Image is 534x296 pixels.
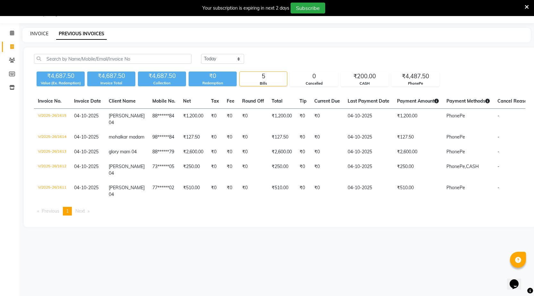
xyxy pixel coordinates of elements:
td: ₹0 [296,130,310,145]
td: 04-10-2025 [344,181,393,202]
span: Client Name [109,98,136,104]
td: 04-10-2025 [344,109,393,130]
span: 04-10-2025 [74,134,98,140]
div: ₹4,687.50 [87,72,135,80]
span: [PERSON_NAME] 04 [109,164,145,176]
span: Previous [42,208,59,214]
td: ₹0 [223,145,238,159]
td: ₹510.00 [179,181,207,202]
span: Fee [227,98,234,104]
td: ₹0 [238,109,268,130]
td: ₹0 [223,159,238,181]
span: Last Payment Date [348,98,389,104]
td: V/2025-26/1612 [34,159,70,181]
a: PREVIOUS INVOICES [56,28,107,40]
span: glory mam 04 [109,149,137,155]
td: ₹510.00 [268,181,296,202]
td: ₹250.00 [268,159,296,181]
span: CASH [466,164,479,169]
span: Payment Amount [397,98,439,104]
td: ₹0 [223,109,238,130]
div: Bills [240,81,287,86]
td: V/2025-26/1615 [34,109,70,130]
div: Cancelled [290,81,338,86]
span: Current Due [314,98,340,104]
td: V/2025-26/1614 [34,130,70,145]
td: ₹0 [296,145,310,159]
span: Payment Methods [446,98,490,104]
div: ₹4,687.50 [138,72,186,80]
td: ₹0 [223,181,238,202]
div: ₹4,487.50 [392,72,439,81]
td: ₹127.50 [393,130,443,145]
td: ₹0 [296,181,310,202]
td: ₹0 [310,109,344,130]
td: 04-10-2025 [344,130,393,145]
iframe: chat widget [507,270,528,290]
td: ₹0 [310,145,344,159]
span: - [497,134,499,140]
td: ₹510.00 [393,181,443,202]
input: Search by Name/Mobile/Email/Invoice No [34,54,191,64]
span: Invoice No. [38,98,62,104]
td: ₹0 [296,109,310,130]
span: Invoice Date [74,98,101,104]
div: ₹200.00 [341,72,388,81]
td: ₹0 [238,181,268,202]
td: ₹0 [207,145,223,159]
td: ₹0 [238,145,268,159]
span: Next [75,208,85,214]
td: V/2025-26/1611 [34,181,70,202]
button: Subscribe [291,3,325,13]
span: 04-10-2025 [74,185,98,190]
td: ₹2,600.00 [268,145,296,159]
span: Total [272,98,283,104]
td: 04-10-2025 [344,145,393,159]
nav: Pagination [34,207,525,216]
span: Round Off [242,98,264,104]
span: 04-10-2025 [74,113,98,119]
td: ₹0 [238,130,268,145]
td: ₹0 [296,159,310,181]
td: ₹0 [207,109,223,130]
td: 04-10-2025 [344,159,393,181]
div: ₹4,687.50 [37,72,85,80]
td: ₹127.50 [268,130,296,145]
span: 1 [66,208,69,214]
span: [PERSON_NAME] 04 [109,113,145,125]
td: ₹0 [310,181,344,202]
span: - [497,164,499,169]
td: ₹0 [238,159,268,181]
span: Mobile No. [152,98,175,104]
td: ₹127.50 [179,130,207,145]
td: ₹2,600.00 [393,145,443,159]
td: V/2025-26/1613 [34,145,70,159]
td: ₹1,200.00 [393,109,443,130]
div: ₹0 [189,72,237,80]
div: Redemption [189,80,237,86]
div: CASH [341,81,388,86]
td: ₹2,600.00 [179,145,207,159]
span: PhonePe [446,113,465,119]
span: - [497,185,499,190]
div: 5 [240,72,287,81]
td: ₹1,200.00 [179,109,207,130]
a: INVOICE [30,31,48,37]
div: Invoice Total [87,80,135,86]
span: - [497,113,499,119]
td: ₹0 [310,159,344,181]
span: PhonePe [446,149,465,155]
td: ₹250.00 [393,159,443,181]
span: PhonePe [446,134,465,140]
span: [PERSON_NAME] 04 [109,185,145,197]
span: Net [183,98,191,104]
td: ₹0 [207,159,223,181]
span: PhonePe [446,185,465,190]
span: PhonePe, [446,164,466,169]
div: Value (Ex. Redemption) [37,80,85,86]
td: ₹250.00 [179,159,207,181]
span: mohalkar madam [109,134,144,140]
td: ₹0 [223,130,238,145]
div: Collection [138,80,186,86]
td: ₹0 [207,130,223,145]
